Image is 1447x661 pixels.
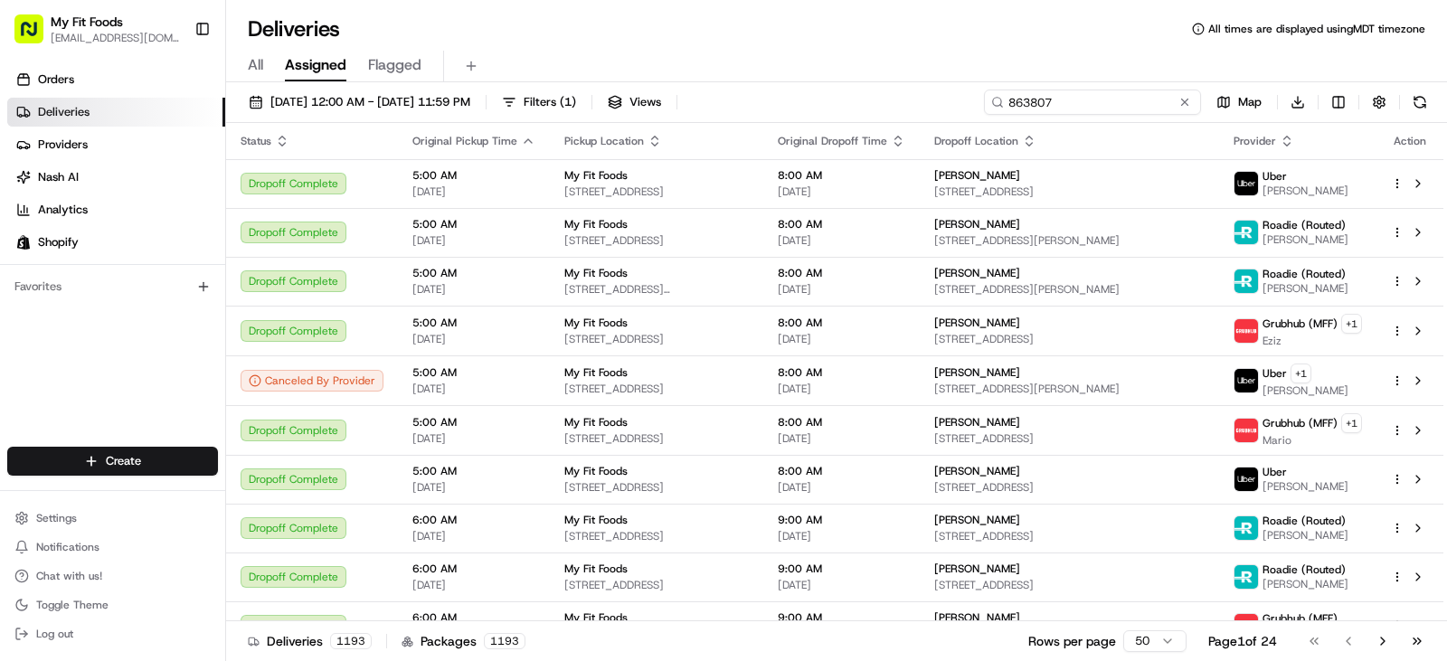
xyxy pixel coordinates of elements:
[1234,134,1276,148] span: Provider
[206,280,243,295] span: [DATE]
[778,382,905,396] span: [DATE]
[1341,413,1362,433] button: +1
[778,562,905,576] span: 9:00 AM
[7,621,218,647] button: Log out
[934,562,1020,576] span: [PERSON_NAME]
[7,447,218,476] button: Create
[196,280,203,295] span: •
[778,282,905,297] span: [DATE]
[1234,172,1258,195] img: uber-new-logo.jpeg
[7,534,218,560] button: Notifications
[1263,366,1287,381] span: Uber
[1234,419,1258,442] img: 5e692f75ce7d37001a5d71f1
[494,90,584,115] button: Filters(1)
[484,633,525,649] div: 1193
[38,169,79,185] span: Nash AI
[564,562,628,576] span: My Fit Foods
[412,316,535,330] span: 5:00 AM
[38,202,88,218] span: Analytics
[412,529,535,543] span: [DATE]
[38,137,88,153] span: Providers
[47,117,298,136] input: Clear
[1234,467,1258,491] img: uber-new-logo.jpeg
[18,18,54,54] img: Nash
[412,233,535,248] span: [DATE]
[564,513,628,527] span: My Fit Foods
[36,355,138,373] span: Knowledge Base
[412,282,535,297] span: [DATE]
[600,90,669,115] button: Views
[7,272,218,301] div: Favorites
[778,578,905,592] span: [DATE]
[1407,90,1433,115] button: Refresh
[778,233,905,248] span: [DATE]
[778,464,905,478] span: 8:00 AM
[36,281,51,296] img: 1736555255976-a54dd68f-1ca7-489b-9aae-adbdc363a1c4
[1263,416,1338,430] span: Grubhub (MFF)
[564,382,749,396] span: [STREET_ADDRESS]
[564,529,749,543] span: [STREET_ADDRESS]
[934,431,1205,446] span: [STREET_ADDRESS]
[778,513,905,527] span: 9:00 AM
[412,266,535,280] span: 5:00 AM
[564,282,749,297] span: [STREET_ADDRESS][PERSON_NAME]
[248,14,340,43] h1: Deliveries
[1263,479,1348,494] span: [PERSON_NAME]
[7,563,218,589] button: Chat with us!
[11,348,146,381] a: 📗Knowledge Base
[16,235,31,250] img: Shopify logo
[81,191,249,205] div: We're available if you need us!
[564,316,628,330] span: My Fit Foods
[7,228,225,257] a: Shopify
[1234,221,1258,244] img: roadie-logo-v2.jpg
[1263,316,1338,331] span: Grubhub (MFF)
[778,415,905,430] span: 8:00 AM
[51,31,180,45] span: [EMAIL_ADDRESS][DOMAIN_NAME]
[778,134,887,148] span: Original Dropoff Time
[1234,614,1258,637] img: 5e692f75ce7d37001a5d71f1
[128,399,219,413] a: Powered byPylon
[56,280,193,295] span: Wisdom [PERSON_NAME]
[564,431,749,446] span: [STREET_ADDRESS]
[412,134,517,148] span: Original Pickup Time
[38,173,71,205] img: 8571987876998_91fb9ceb93ad5c398215_72.jpg
[1391,134,1429,148] div: Action
[1208,632,1277,650] div: Page 1 of 24
[934,316,1020,330] span: [PERSON_NAME]
[934,464,1020,478] span: [PERSON_NAME]
[1263,218,1346,232] span: Roadie (Routed)
[564,578,749,592] span: [STREET_ADDRESS]
[36,598,109,612] span: Toggle Theme
[38,104,90,120] span: Deliveries
[241,370,383,392] button: Canceled By Provider
[241,90,478,115] button: [DATE] 12:00 AM - [DATE] 11:59 PM
[412,382,535,396] span: [DATE]
[1263,232,1348,247] span: [PERSON_NAME]
[153,357,167,372] div: 💻
[934,513,1020,527] span: [PERSON_NAME]
[934,233,1205,248] span: [STREET_ADDRESS][PERSON_NAME]
[564,464,628,478] span: My Fit Foods
[7,65,225,94] a: Orders
[412,562,535,576] span: 6:00 AM
[1263,383,1348,398] span: [PERSON_NAME]
[412,217,535,231] span: 5:00 AM
[1234,319,1258,343] img: 5e692f75ce7d37001a5d71f1
[412,415,535,430] span: 5:00 AM
[1263,281,1348,296] span: [PERSON_NAME]
[1263,611,1338,626] span: Grubhub (MFF)
[412,168,535,183] span: 5:00 AM
[36,569,102,583] span: Chat with us!
[934,168,1020,183] span: [PERSON_NAME]
[270,94,470,110] span: [DATE] 12:00 AM - [DATE] 11:59 PM
[412,332,535,346] span: [DATE]
[934,217,1020,231] span: [PERSON_NAME]
[412,431,535,446] span: [DATE]
[412,610,535,625] span: 6:00 AM
[81,173,297,191] div: Start new chat
[36,627,73,641] span: Log out
[18,173,51,205] img: 1736555255976-a54dd68f-1ca7-489b-9aae-adbdc363a1c4
[7,163,225,192] a: Nash AI
[564,217,628,231] span: My Fit Foods
[1234,565,1258,589] img: roadie-logo-v2.jpg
